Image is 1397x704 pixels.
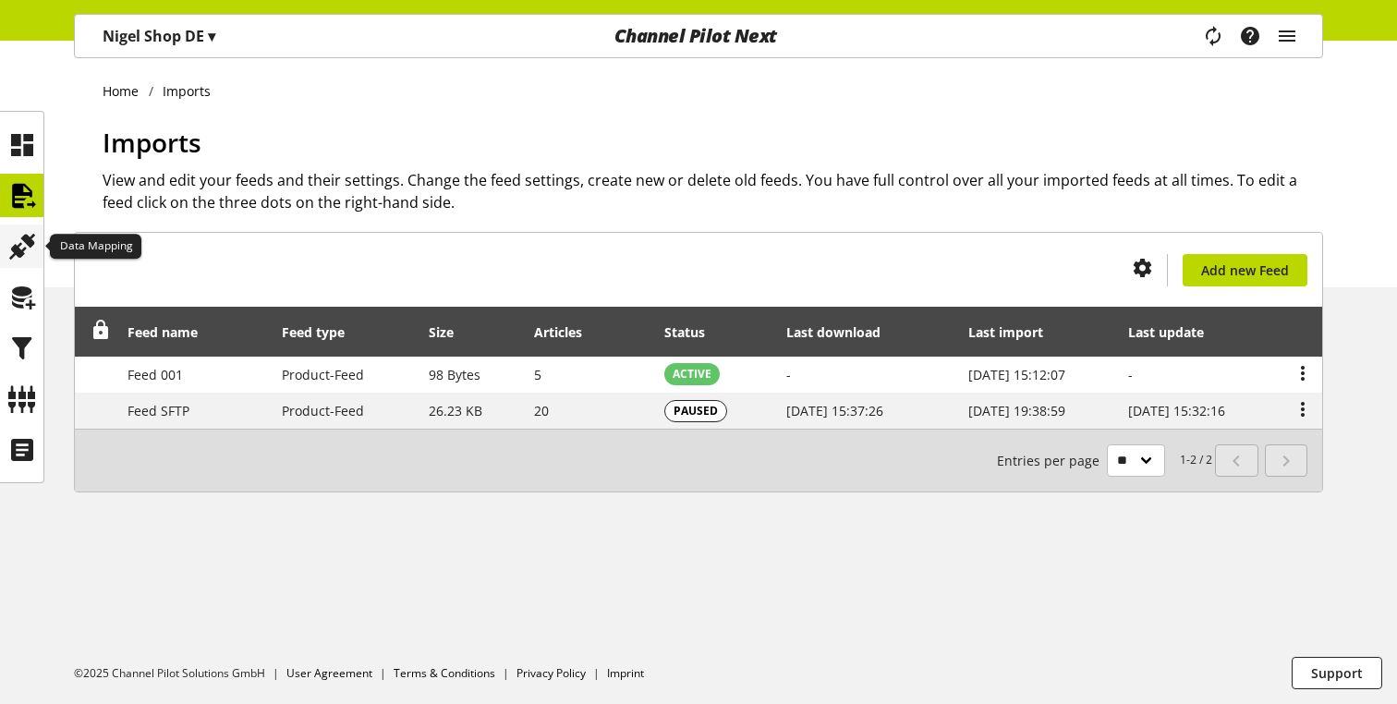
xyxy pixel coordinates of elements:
div: Data Mapping [50,234,141,260]
span: Imports [103,125,201,160]
span: Product-Feed [282,366,364,383]
span: - [786,366,791,383]
a: Add new Feed [1183,254,1307,286]
div: Size [429,322,472,342]
span: 26.23 KB [429,402,482,419]
span: ACTIVE [673,366,711,382]
span: [DATE] 15:37:26 [786,402,883,419]
a: Imprint [607,665,644,681]
span: 20 [534,402,549,419]
span: [DATE] 15:12:07 [968,366,1065,383]
span: - [1128,366,1133,383]
a: User Agreement [286,665,372,681]
span: 98 Bytes [429,366,480,383]
span: PAUSED [674,403,718,419]
h2: View and edit your feeds and their settings. Change the feed settings, create new or delete old f... [103,169,1323,213]
button: Support [1292,657,1382,689]
span: Support [1311,663,1363,683]
div: Feed name [128,322,216,342]
small: 1-2 / 2 [997,444,1212,477]
div: Articles [534,322,601,342]
div: Last update [1128,322,1222,342]
span: Feed SFTP [128,402,189,419]
div: Last import [968,322,1062,342]
span: Product-Feed [282,402,364,419]
span: Feed 001 [128,366,183,383]
div: Status [664,322,723,342]
span: [DATE] 19:38:59 [968,402,1065,419]
span: ▾ [208,26,215,46]
p: Nigel Shop DE [103,25,215,47]
div: Feed type [282,322,363,342]
span: [DATE] 15:32:16 [1128,402,1225,419]
a: Home [103,81,149,101]
nav: main navigation [74,14,1323,58]
span: Add new Feed [1201,261,1289,280]
span: 5 [534,366,541,383]
a: Privacy Policy [516,665,586,681]
li: ©2025 Channel Pilot Solutions GmbH [74,665,286,682]
a: Terms & Conditions [394,665,495,681]
span: Entries per page [997,451,1107,470]
div: Last download [786,322,899,342]
span: Unlock to reorder rows [91,321,111,340]
div: Unlock to reorder rows [85,321,111,344]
